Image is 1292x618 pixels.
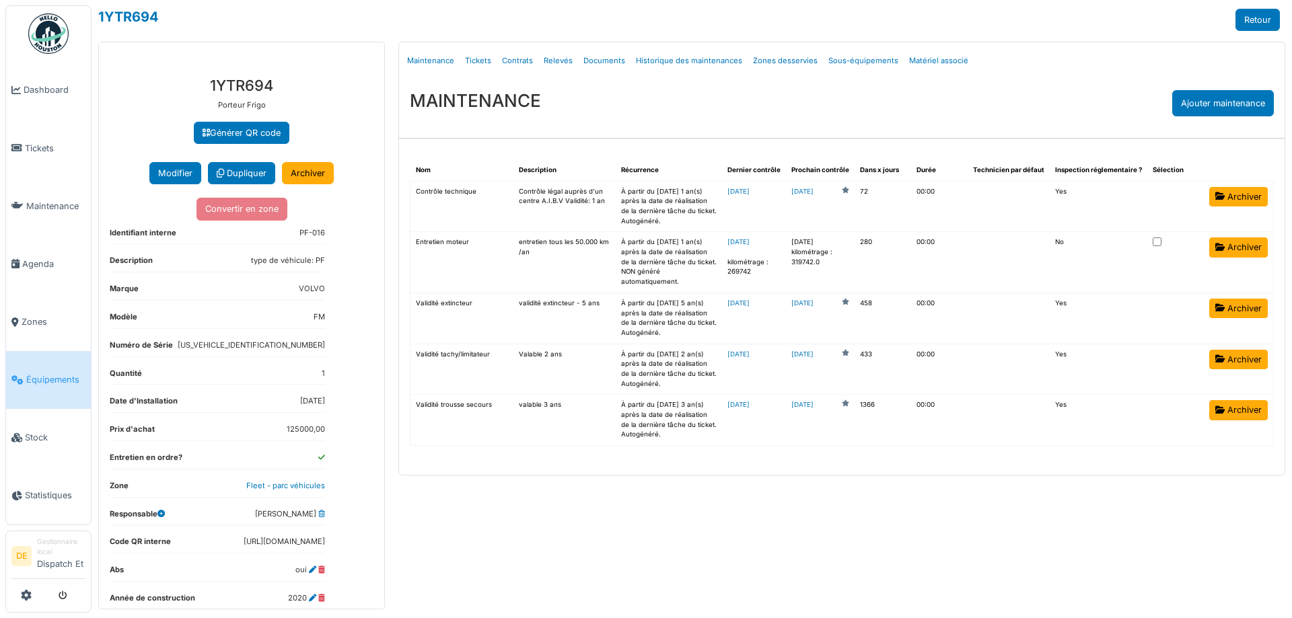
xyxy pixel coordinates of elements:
[460,45,497,77] a: Tickets
[410,293,514,344] td: Validité extincteur
[25,489,85,502] span: Statistiques
[299,283,325,295] dd: VOLVO
[110,340,173,356] dt: Numéro de Série
[855,293,911,344] td: 458
[25,431,85,444] span: Stock
[322,368,325,379] dd: 1
[314,311,325,323] dd: FM
[110,368,142,385] dt: Quantité
[727,299,750,307] a: [DATE]
[110,227,176,244] dt: Identifiant interne
[513,160,616,181] th: Description
[1055,188,1067,195] span: translation missing: fr.shared.yes
[6,235,91,293] a: Agenda
[727,188,750,195] a: [DATE]
[178,340,325,351] dd: [US_VEHICLE_IDENTIFICATION_NUMBER]
[968,160,1050,181] th: Technicien par défaut
[295,564,325,576] dd: oui
[110,592,195,609] dt: Année de construction
[616,160,722,181] th: Récurrence
[911,395,968,446] td: 00:00
[24,83,85,96] span: Dashboard
[402,45,460,77] a: Maintenance
[110,452,182,469] dt: Entretien en ordre?
[855,160,911,181] th: Dans x jours
[513,395,616,446] td: valable 3 ans
[208,162,275,184] a: Dupliquer
[37,537,85,557] div: Gestionnaire local
[110,311,137,328] dt: Modèle
[855,395,911,446] td: 1366
[287,424,325,435] dd: 125000,00
[22,315,85,328] span: Zones
[1055,401,1067,408] span: translation missing: fr.shared.yes
[727,350,750,358] a: [DATE]
[855,344,911,395] td: 433
[616,232,722,293] td: À partir du [DATE] 1 an(s) après la date de réalisation de la dernière tâche du ticket. NON génér...
[26,200,85,213] span: Maintenance
[911,160,968,181] th: Durée
[1209,400,1268,420] a: Archiver
[855,232,911,293] td: 280
[194,122,289,144] a: Générer QR code
[244,536,325,547] dd: [URL][DOMAIN_NAME]
[110,508,165,525] dt: Responsable
[1209,187,1268,206] a: Archiver
[410,181,514,232] td: Contrôle technique
[1055,238,1064,245] span: translation missing: fr.shared.no
[410,232,514,293] td: Entretien moteur
[410,160,514,181] th: Nom
[149,162,201,184] button: Modifier
[288,592,325,604] dd: 2020
[25,142,85,155] span: Tickets
[1147,160,1204,181] th: Sélection
[727,238,750,245] a: [DATE]
[6,177,91,235] a: Maintenance
[855,181,911,232] td: 72
[786,232,855,293] td: [DATE] kilométrage : 319742.0
[110,424,155,440] dt: Prix d'achat
[791,400,814,410] a: [DATE]
[110,480,129,497] dt: Zone
[300,395,325,407] dd: [DATE]
[28,13,69,54] img: Badge_color-CXgf-gQk.svg
[791,350,814,360] a: [DATE]
[911,344,968,395] td: 00:00
[722,160,786,181] th: Dernier contrôle
[110,77,373,94] h3: 1YTR694
[791,187,814,197] a: [DATE]
[22,258,85,270] span: Agenda
[538,45,578,77] a: Relevés
[1055,350,1067,358] span: translation missing: fr.shared.yes
[791,299,814,309] a: [DATE]
[6,467,91,525] a: Statistiques
[255,508,325,520] dd: [PERSON_NAME]
[410,90,541,111] h3: MAINTENANCE
[11,546,32,566] li: DE
[513,181,616,232] td: Contrôle légal auprès d'un centre A.I.B.V Validité: 1 an
[823,45,904,77] a: Sous-équipements
[786,160,855,181] th: Prochain contrôle
[110,255,153,272] dt: Description
[6,293,91,351] a: Zones
[110,564,124,581] dt: Abs
[1209,350,1268,369] a: Archiver
[110,395,178,412] dt: Date d'Installation
[631,45,748,77] a: Historique des maintenances
[6,119,91,177] a: Tickets
[1050,160,1147,181] th: Inspection réglementaire ?
[727,401,750,408] a: [DATE]
[911,232,968,293] td: 00:00
[1209,299,1268,318] a: Archiver
[513,232,616,293] td: entretien tous les 50.000 km /an
[513,293,616,344] td: validité extincteur - 5 ans
[37,537,85,576] li: Dispatch Et
[1235,9,1280,31] a: Retour
[410,344,514,395] td: Validité tachy/limitateur
[110,283,139,300] dt: Marque
[26,373,85,386] span: Équipements
[1055,299,1067,307] span: translation missing: fr.shared.yes
[98,9,159,25] a: 1YTR694
[246,481,325,490] a: Fleet - parc véhicules
[282,162,334,184] a: Archiver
